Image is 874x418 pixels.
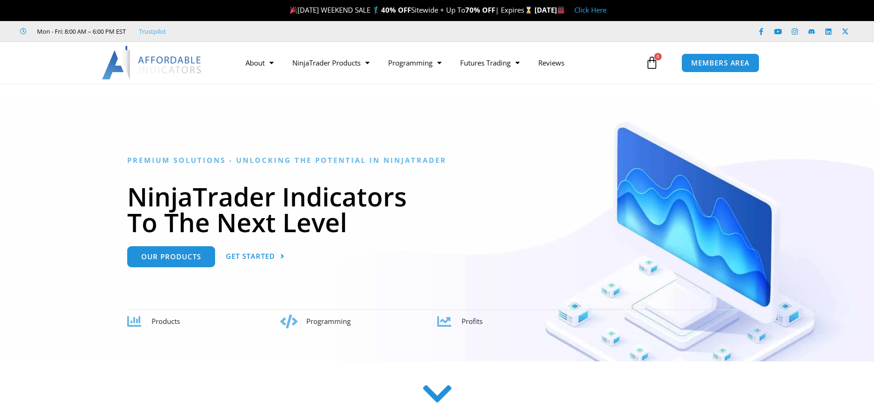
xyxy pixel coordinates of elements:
img: 🎉 [290,7,297,14]
strong: 40% OFF [381,5,411,15]
img: 🏭 [557,7,564,14]
a: Reviews [529,52,574,73]
span: MEMBERS AREA [691,59,750,66]
strong: [DATE] [535,5,565,15]
img: LogoAI | Affordable Indicators – NinjaTrader [102,46,202,80]
a: Get Started [226,246,285,267]
span: Get Started [226,253,275,260]
span: Our Products [141,253,201,260]
img: ⌛ [525,7,532,14]
a: Futures Trading [451,52,529,73]
span: [DATE] WEEKEND SALE 🏌️‍♂️ Sitewide + Up To | Expires [288,5,534,15]
a: Click Here [574,5,607,15]
nav: Menu [236,52,643,73]
a: 0 [631,49,672,76]
a: Trustpilot [139,26,166,37]
a: NinjaTrader Products [283,52,379,73]
span: Mon - Fri: 8:00 AM – 6:00 PM EST [35,26,126,37]
a: Our Products [127,246,215,267]
a: Programming [379,52,451,73]
span: Profits [462,316,483,326]
strong: 70% OFF [465,5,495,15]
h6: Premium Solutions - Unlocking the Potential in NinjaTrader [127,156,747,165]
span: Products [152,316,180,326]
span: Programming [306,316,351,326]
h1: NinjaTrader Indicators To The Next Level [127,183,747,235]
span: 0 [654,53,662,60]
a: MEMBERS AREA [681,53,759,73]
a: About [236,52,283,73]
